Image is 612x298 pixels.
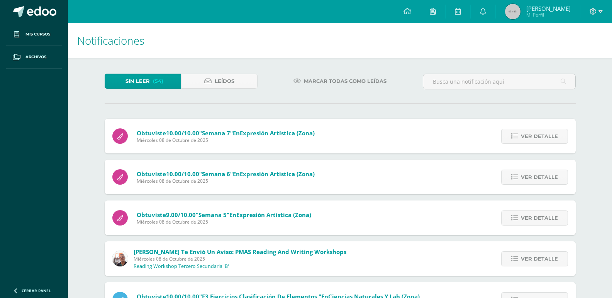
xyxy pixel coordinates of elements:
span: [PERSON_NAME] te envió un aviso: PMAS Reading and Writing Workshops [134,248,346,256]
span: Ver detalle [521,170,558,184]
span: Mis cursos [25,31,50,37]
span: Miércoles 08 de Octubre de 2025 [137,137,315,143]
span: Notificaciones [77,33,144,48]
span: "Semana 7" [199,129,233,137]
span: Leídos [215,74,234,88]
img: 9d45b6fafb3e0c9761eab55bf4e32414.png [112,251,128,266]
span: Ver detalle [521,252,558,266]
a: Mis cursos [6,23,62,46]
a: Leídos [181,74,258,89]
span: Obtuviste en [137,211,311,219]
span: 10.00/10.00 [166,129,199,137]
span: Archivos [25,54,46,60]
span: Expresión Artística (zona) [236,211,311,219]
img: 45x45 [505,4,520,19]
span: (54) [153,74,163,88]
span: Miércoles 08 de Octubre de 2025 [134,256,346,262]
span: [PERSON_NAME] [526,5,571,12]
span: 10.00/10.00 [166,170,199,178]
span: Cerrar panel [22,288,51,293]
a: Marcar todas como leídas [284,74,396,89]
p: Reading Workshop Tercero Secundaria 'B' [134,263,229,269]
span: "Semana 6" [199,170,233,178]
span: "Semana 5" [196,211,229,219]
span: Miércoles 08 de Octubre de 2025 [137,219,311,225]
span: Miércoles 08 de Octubre de 2025 [137,178,315,184]
span: Ver detalle [521,211,558,225]
a: Archivos [6,46,62,69]
input: Busca una notificación aquí [423,74,575,89]
span: 9.00/10.00 [166,211,196,219]
span: Obtuviste en [137,129,315,137]
a: Sin leer(54) [105,74,181,89]
span: Marcar todas como leídas [304,74,387,88]
span: Expresión Artística (zona) [240,129,315,137]
span: Sin leer [125,74,150,88]
span: Obtuviste en [137,170,315,178]
span: Ver detalle [521,129,558,143]
span: Expresión Artística (zona) [240,170,315,178]
span: Mi Perfil [526,12,571,18]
